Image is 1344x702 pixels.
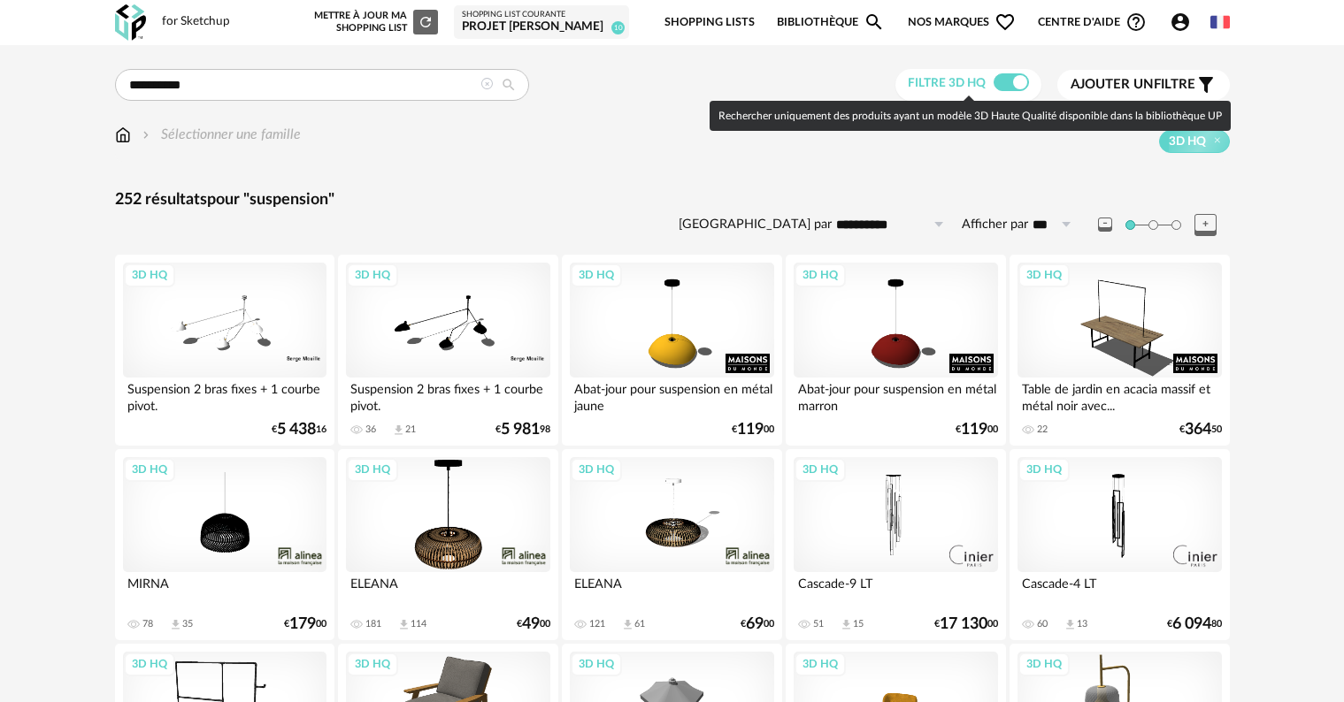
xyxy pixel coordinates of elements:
[462,10,621,35] a: Shopping List courante Projet [PERSON_NAME] 10
[115,449,334,640] a: 3D HQ MIRNA 78 Download icon 35 €17900
[501,423,540,436] span: 5 981
[562,255,781,446] a: 3D HQ Abat-jour pour suspension en métal jaune €11900
[1071,78,1154,91] span: Ajouter un
[365,618,381,630] div: 181
[495,423,550,436] div: € 98
[737,423,764,436] span: 119
[995,11,1016,33] span: Heart Outline icon
[1077,618,1087,630] div: 13
[570,378,773,413] div: Abat-jour pour suspension en métal jaune
[405,423,416,436] div: 21
[517,618,550,630] div: € 00
[794,378,997,413] div: Abat-jour pour suspension en métal marron
[462,19,621,35] div: Projet [PERSON_NAME]
[1038,11,1147,33] span: Centre d'aideHelp Circle Outline icon
[115,125,131,145] img: svg+xml;base64,PHN2ZyB3aWR0aD0iMTYiIGhlaWdodD0iMTciIHZpZXdCb3g9IjAgMCAxNiAxNyIgZmlsbD0ibm9uZSIgeG...
[124,263,175,286] div: 3D HQ
[1169,134,1206,149] span: 3D HQ
[397,618,411,631] span: Download icon
[139,125,153,145] img: svg+xml;base64,PHN2ZyB3aWR0aD0iMTYiIGhlaWdodD0iMTYiIHZpZXdCb3g9IjAgMCAxNiAxNiIgZmlsbD0ibm9uZSIgeG...
[123,572,326,607] div: MIRNA
[634,618,645,630] div: 61
[795,263,846,286] div: 3D HQ
[956,423,998,436] div: € 00
[664,2,755,43] a: Shopping Lists
[710,101,1231,131] div: Rechercher uniquement des produits ayant un modèle 3D Haute Qualité disponible dans la bibliothèq...
[786,255,1005,446] a: 3D HQ Abat-jour pour suspension en métal marron €11900
[1179,423,1222,436] div: € 50
[611,21,625,34] span: 10
[169,618,182,631] span: Download icon
[741,618,774,630] div: € 00
[962,217,1028,233] label: Afficher par
[1037,618,1048,630] div: 60
[1018,458,1070,481] div: 3D HQ
[1018,572,1221,607] div: Cascade-4 LT
[347,263,398,286] div: 3D HQ
[347,652,398,675] div: 3D HQ
[418,17,434,27] span: Refresh icon
[1210,12,1230,32] img: fr
[1018,263,1070,286] div: 3D HQ
[1064,618,1077,631] span: Download icon
[123,378,326,413] div: Suspension 2 bras fixes + 1 courbe pivot.
[392,423,405,437] span: Download icon
[940,618,987,630] span: 17 130
[182,618,193,630] div: 35
[795,652,846,675] div: 3D HQ
[570,572,773,607] div: ELEANA
[207,192,334,208] span: pour "suspension"
[795,458,846,481] div: 3D HQ
[1170,11,1199,33] span: Account Circle icon
[347,458,398,481] div: 3D HQ
[462,10,621,20] div: Shopping List courante
[864,11,885,33] span: Magnify icon
[562,449,781,640] a: 3D HQ ELEANA 121 Download icon 61 €6900
[338,255,557,446] a: 3D HQ Suspension 2 bras fixes + 1 courbe pivot. 36 Download icon 21 €5 98198
[1125,11,1147,33] span: Help Circle Outline icon
[840,618,853,631] span: Download icon
[139,125,301,145] div: Sélectionner une famille
[346,572,549,607] div: ELEANA
[908,77,986,89] span: Filtre 3D HQ
[365,423,376,436] div: 36
[732,423,774,436] div: € 00
[908,2,1016,43] span: Nos marques
[813,618,824,630] div: 51
[124,652,175,675] div: 3D HQ
[589,618,605,630] div: 121
[679,217,832,233] label: [GEOGRAPHIC_DATA] par
[1170,11,1191,33] span: Account Circle icon
[1057,70,1230,100] button: Ajouter unfiltre Filter icon
[1195,74,1217,95] span: Filter icon
[934,618,998,630] div: € 00
[1185,423,1211,436] span: 364
[311,10,438,34] div: Mettre à jour ma Shopping List
[162,14,230,30] div: for Sketchup
[115,190,1230,210] div: 252 résultats
[1018,652,1070,675] div: 3D HQ
[746,618,764,630] span: 69
[284,618,326,630] div: € 00
[1167,618,1222,630] div: € 80
[124,458,175,481] div: 3D HQ
[571,458,622,481] div: 3D HQ
[277,423,316,436] span: 5 438
[1010,449,1229,640] a: 3D HQ Cascade-4 LT 60 Download icon 13 €6 09480
[1172,618,1211,630] span: 6 094
[338,449,557,640] a: 3D HQ ELEANA 181 Download icon 114 €4900
[522,618,540,630] span: 49
[289,618,316,630] span: 179
[115,255,334,446] a: 3D HQ Suspension 2 bras fixes + 1 courbe pivot. €5 43816
[777,2,885,43] a: BibliothèqueMagnify icon
[571,263,622,286] div: 3D HQ
[115,4,146,41] img: OXP
[1018,378,1221,413] div: Table de jardin en acacia massif et métal noir avec...
[853,618,864,630] div: 15
[786,449,1005,640] a: 3D HQ Cascade-9 LT 51 Download icon 15 €17 13000
[1037,423,1048,436] div: 22
[411,618,426,630] div: 114
[571,652,622,675] div: 3D HQ
[142,618,153,630] div: 78
[961,423,987,436] span: 119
